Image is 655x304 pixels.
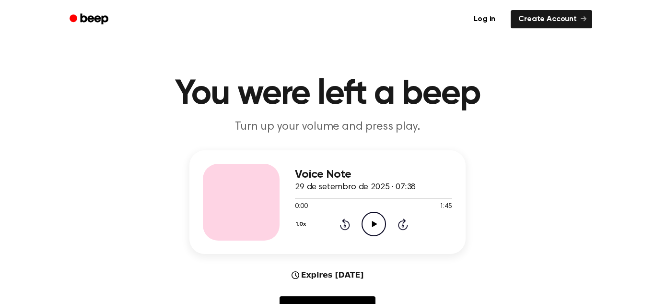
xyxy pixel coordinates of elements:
a: Create Account [511,10,592,28]
button: 1.0x [295,216,309,232]
div: Expires [DATE] [292,269,364,281]
a: Beep [63,10,117,29]
span: 1:45 [440,202,452,212]
span: 29 de setembro de 2025 · 07:38 [295,183,416,192]
p: Turn up your volume and press play. [143,119,512,135]
a: Log in [464,8,505,30]
span: 0:00 [295,202,307,212]
h3: Voice Note [295,168,452,181]
h1: You were left a beep [82,77,573,111]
